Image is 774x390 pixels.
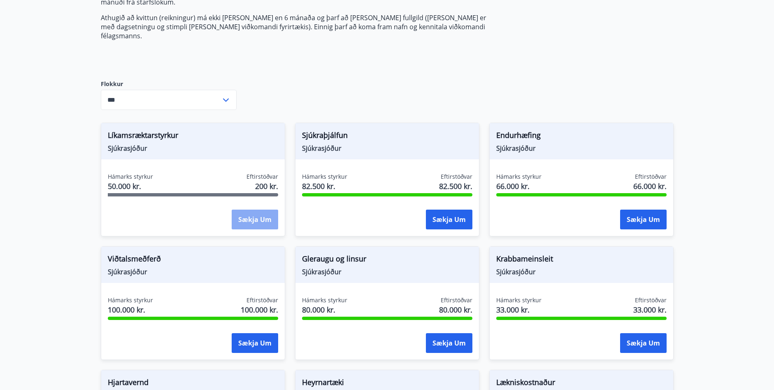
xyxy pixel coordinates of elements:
span: Hámarks styrkur [108,296,153,304]
span: Sjúkrasjóður [108,267,278,276]
span: Krabbameinsleit [496,253,667,267]
span: Sjúkrasjóður [302,267,472,276]
span: 33.000 kr. [496,304,542,315]
button: Sækja um [620,210,667,229]
span: Líkamsræktarstyrkur [108,130,278,144]
span: 82.500 kr. [302,181,347,191]
span: Hámarks styrkur [302,173,347,181]
span: Sjúkrasjóður [108,144,278,153]
p: Athugið að kvittun (reikningur) má ekki [PERSON_NAME] en 6 mánaða og þarf að [PERSON_NAME] fullgi... [101,13,489,40]
label: Flokkur [101,80,237,88]
span: Sjúkrasjóður [302,144,472,153]
span: Eftirstöðvar [635,173,667,181]
span: 80.000 kr. [439,304,472,315]
span: Endurhæfing [496,130,667,144]
span: Hámarks styrkur [496,296,542,304]
span: 66.000 kr. [496,181,542,191]
span: 82.500 kr. [439,181,472,191]
span: 200 kr. [255,181,278,191]
span: 80.000 kr. [302,304,347,315]
span: 33.000 kr. [633,304,667,315]
span: 100.000 kr. [108,304,153,315]
button: Sækja um [426,210,472,229]
button: Sækja um [620,333,667,353]
span: Gleraugu og linsur [302,253,472,267]
span: Eftirstöðvar [246,296,278,304]
span: Hámarks styrkur [108,173,153,181]
span: Hámarks styrkur [496,173,542,181]
span: 50.000 kr. [108,181,153,191]
span: Eftirstöðvar [635,296,667,304]
span: Eftirstöðvar [441,173,472,181]
span: Sjúkrasjóður [496,267,667,276]
span: Eftirstöðvar [246,173,278,181]
span: Viðtalsmeðferð [108,253,278,267]
span: 100.000 kr. [241,304,278,315]
span: Hámarks styrkur [302,296,347,304]
button: Sækja um [232,333,278,353]
span: 66.000 kr. [633,181,667,191]
button: Sækja um [426,333,472,353]
button: Sækja um [232,210,278,229]
span: Sjúkraþjálfun [302,130,472,144]
span: Sjúkrasjóður [496,144,667,153]
span: Eftirstöðvar [441,296,472,304]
